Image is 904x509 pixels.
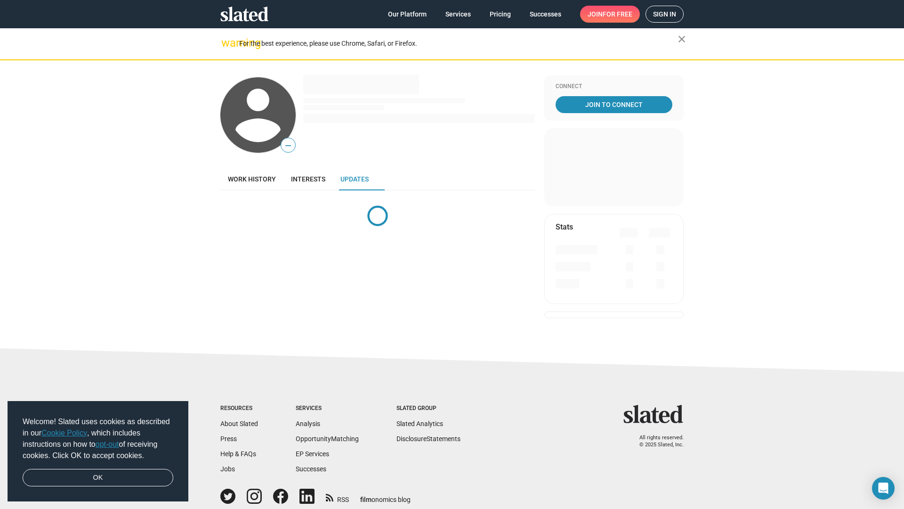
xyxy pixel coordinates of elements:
[340,175,369,183] span: Updates
[653,6,676,22] span: Sign in
[220,435,237,443] a: Press
[281,140,295,152] span: —
[23,416,173,461] span: Welcome! Slated uses cookies as described in our , which includes instructions on how to of recei...
[220,420,258,427] a: About Slated
[291,175,325,183] span: Interests
[360,496,371,503] span: film
[23,469,173,487] a: dismiss cookie message
[630,435,684,448] p: All rights reserved. © 2025 Slated, Inc.
[482,6,518,23] a: Pricing
[228,175,276,183] span: Work history
[326,490,349,504] a: RSS
[556,222,573,232] mat-card-title: Stats
[296,405,359,412] div: Services
[556,96,672,113] a: Join To Connect
[580,6,640,23] a: Joinfor free
[220,465,235,473] a: Jobs
[360,488,411,504] a: filmonomics blog
[220,405,258,412] div: Resources
[41,429,87,437] a: Cookie Policy
[380,6,434,23] a: Our Platform
[438,6,478,23] a: Services
[445,6,471,23] span: Services
[296,450,329,458] a: EP Services
[556,83,672,90] div: Connect
[490,6,511,23] span: Pricing
[220,450,256,458] a: Help & FAQs
[588,6,632,23] span: Join
[603,6,632,23] span: for free
[283,168,333,190] a: Interests
[388,6,427,23] span: Our Platform
[221,37,233,49] mat-icon: warning
[522,6,569,23] a: Successes
[646,6,684,23] a: Sign in
[220,168,283,190] a: Work history
[396,420,443,427] a: Slated Analytics
[676,33,687,45] mat-icon: close
[96,440,119,448] a: opt-out
[239,37,678,50] div: For the best experience, please use Chrome, Safari, or Firefox.
[396,405,460,412] div: Slated Group
[296,465,326,473] a: Successes
[296,420,320,427] a: Analysis
[296,435,359,443] a: OpportunityMatching
[8,401,188,502] div: cookieconsent
[333,168,376,190] a: Updates
[396,435,460,443] a: DisclosureStatements
[530,6,561,23] span: Successes
[557,96,670,113] span: Join To Connect
[872,477,895,500] div: Open Intercom Messenger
